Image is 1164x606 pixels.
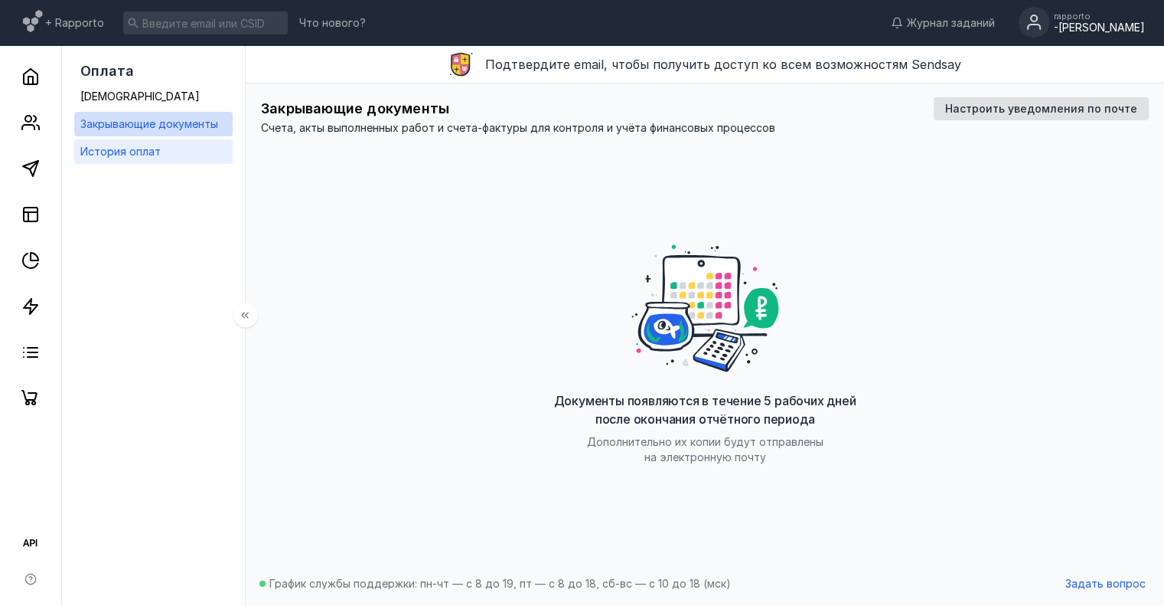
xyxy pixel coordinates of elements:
button: Настроить уведомления по почте [934,97,1149,120]
span: Оплата [80,63,134,79]
button: Задать вопрос [1058,572,1153,595]
span: Дополнительно их копии будут отправлены на электронную почту [587,435,823,464]
span: [DEMOGRAPHIC_DATA] [80,90,200,103]
a: Закрывающие документы [74,112,233,136]
span: График службы поддержки: пн-чт — с 8 до 19, пт — с 8 до 18, сб-вс — с 10 до 18 (мск) [269,577,731,590]
a: + Rapporto [23,8,104,38]
span: Журнал заданий [907,15,995,31]
span: Счета, акты выполненных работ и счета-фактуры для контроля и учёта финансовых процессов [261,120,775,136]
span: История оплат [80,145,161,158]
span: + Rapporto [45,15,104,31]
a: Что нового? [292,18,373,28]
a: [DEMOGRAPHIC_DATA] [74,84,233,109]
div: -[PERSON_NAME] [1054,21,1145,34]
a: История оплат [74,139,233,164]
span: Настроить уведомления по почте [945,103,1137,116]
span: Задать вопрос [1065,578,1146,591]
span: Закрывающие документы [261,100,449,116]
span: Подтвердите email, чтобы получить доступ ко всем возможностям Sendsay [485,57,961,72]
span: Закрывающие документы [80,117,218,130]
div: rapporto [1054,11,1145,21]
input: Введите email или CSID [123,11,288,34]
span: Что нового? [299,18,366,28]
a: Журнал заданий [883,15,1003,31]
span: Документы появляются в течение 5 рабочих дней после окончания отчётного периода [553,393,856,427]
